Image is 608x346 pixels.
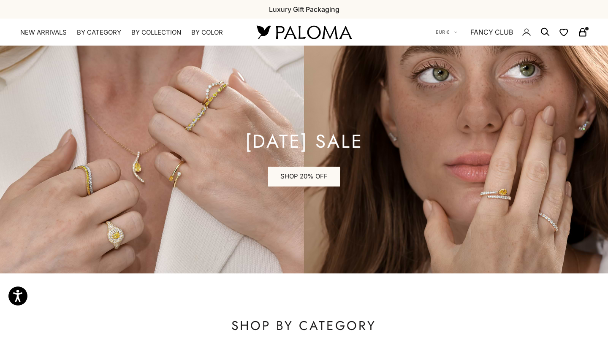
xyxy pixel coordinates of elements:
span: EUR € [436,28,449,36]
a: FANCY CLUB [470,27,513,38]
p: [DATE] sale [245,133,363,150]
summary: By Color [191,28,223,37]
p: SHOP BY CATEGORY [49,317,559,334]
p: Luxury Gift Packaging [269,4,339,15]
a: NEW ARRIVALS [20,28,67,37]
summary: By Collection [131,28,181,37]
nav: Primary navigation [20,28,236,37]
nav: Secondary navigation [436,19,588,46]
a: SHOP 20% OFF [268,167,340,187]
button: EUR € [436,28,458,36]
summary: By Category [77,28,121,37]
